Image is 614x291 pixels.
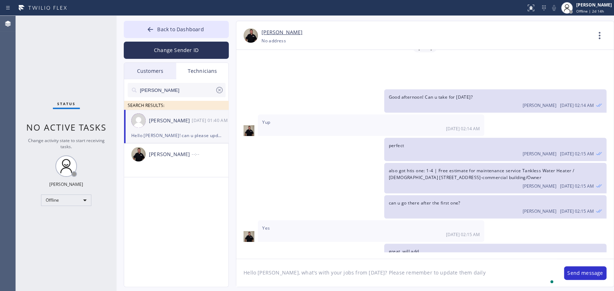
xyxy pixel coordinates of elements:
a: [PERSON_NAME] [261,28,303,37]
input: Search [139,83,215,97]
span: Yup [262,119,270,125]
span: [PERSON_NAME] [523,208,556,214]
img: 5bb914cf4fdde990e14b9bffe9e425ab.jpg [244,28,258,43]
span: great, will add [388,248,419,254]
div: --:-- [192,150,229,158]
span: Status [57,101,76,106]
div: 08/07/2025 9:17 AM [384,244,606,267]
div: 08/07/2025 9:15 AM [258,220,484,242]
div: No address [261,37,286,45]
span: perfect [388,142,404,149]
div: 08/07/2025 9:15 AM [384,163,606,193]
span: 12-3 | no scf The bathroom sink isn’t draining properly— it may need to be snaked out to clear a ... [388,62,593,75]
span: No active tasks [26,121,106,133]
span: SEARCH RESULTS: [128,102,164,108]
span: [DATE] 02:15 AM [446,231,480,238]
img: user.png [131,113,146,128]
div: Customers [124,63,176,79]
div: Hello [PERSON_NAME]! can u please update numbers for the jobs [DATE]? [131,131,221,140]
button: Send message [564,266,606,280]
span: [DATE] 02:14 AM [446,126,480,132]
span: [PERSON_NAME] [523,151,556,157]
span: Offline | 2d 14h [576,9,604,14]
div: Offline [41,194,91,206]
button: Mute [549,3,559,13]
div: 08/08/2025 9:40 AM [192,116,229,125]
div: 08/07/2025 9:13 AM [384,57,606,87]
div: 08/07/2025 9:14 AM [258,114,484,136]
span: Yes [262,225,270,231]
span: [PERSON_NAME] [523,102,556,108]
div: [PERSON_NAME] [149,117,192,125]
span: can u go there after the first one? [388,200,460,206]
span: Good afternoon! Can u take for [DATE]? [388,94,472,100]
div: [PERSON_NAME] [149,150,192,159]
span: [PERSON_NAME] [523,77,556,83]
img: 5bb914cf4fdde990e14b9bffe9e425ab.jpg [244,125,254,136]
span: [DATE] 02:15 AM [560,151,594,157]
span: also got htis one: 1-4 | Free estimate for maintenance service Tankless Water Heater / [DEMOGRAPH... [388,168,574,180]
img: 5bb914cf4fdde990e14b9bffe9e425ab.jpg [244,231,254,242]
div: 08/07/2025 9:15 AM [384,138,606,161]
span: Change activity state to start receiving tasks. [28,137,105,150]
span: [DATE] 02:13 AM [560,77,594,83]
div: 08/07/2025 9:15 AM [384,195,606,219]
img: 5bb914cf4fdde990e14b9bffe9e425ab.jpg [131,147,146,161]
div: [PERSON_NAME] [49,181,83,187]
div: 08/07/2025 9:14 AM [384,89,606,113]
span: [PERSON_NAME] [523,183,556,189]
textarea: To enrich screen reader interactions, please activate Accessibility in Grammarly extension settings [236,259,557,287]
span: Back to Dashboard [157,26,204,33]
span: [DATE] 02:15 AM [560,208,594,214]
button: Back to Dashboard [124,21,229,38]
span: [DATE] 02:14 AM [560,102,594,108]
button: Change Sender ID [124,42,229,59]
span: [DATE] 02:15 AM [560,183,594,189]
div: [PERSON_NAME] [576,2,612,8]
div: Technicians [176,63,228,79]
